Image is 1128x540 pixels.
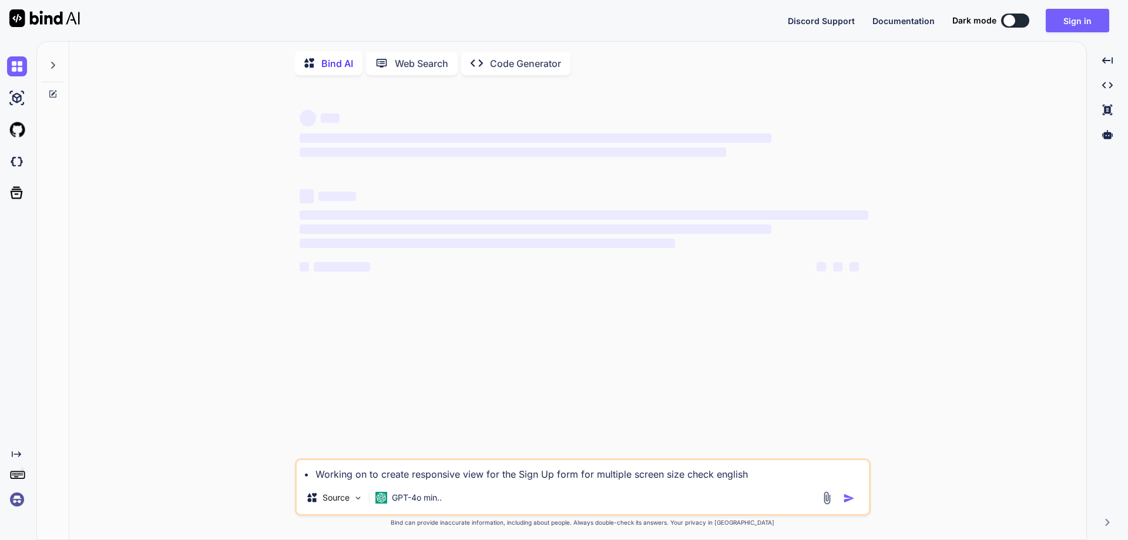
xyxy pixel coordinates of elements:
[952,15,996,26] span: Dark mode
[817,262,826,271] span: ‌
[353,493,363,503] img: Pick Models
[820,491,834,505] img: attachment
[300,147,726,157] span: ‌
[1046,9,1109,32] button: Sign in
[300,239,675,248] span: ‌
[395,56,448,71] p: Web Search
[7,152,27,172] img: darkCloudIdeIcon
[872,16,935,26] span: Documentation
[843,492,855,504] img: icon
[321,113,340,123] span: ‌
[850,262,859,271] span: ‌
[788,15,855,27] button: Discord Support
[295,518,871,527] p: Bind can provide inaccurate information, including about people. Always double-check its answers....
[323,492,350,504] p: Source
[300,110,316,126] span: ‌
[375,492,387,504] img: GPT-4o mini
[300,210,868,220] span: ‌
[7,88,27,108] img: ai-studio
[300,189,314,203] span: ‌
[392,492,442,504] p: GPT-4o min..
[9,9,80,27] img: Bind AI
[872,15,935,27] button: Documentation
[297,460,869,481] textarea: • Working on to create responsive view for the Sign Up form for multiple screen size check english
[7,489,27,509] img: signin
[833,262,842,271] span: ‌
[300,262,309,271] span: ‌
[788,16,855,26] span: Discord Support
[7,56,27,76] img: chat
[300,224,771,234] span: ‌
[490,56,561,71] p: Code Generator
[300,133,771,143] span: ‌
[318,192,356,201] span: ‌
[314,262,370,271] span: ‌
[7,120,27,140] img: githubLight
[321,56,353,71] p: Bind AI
